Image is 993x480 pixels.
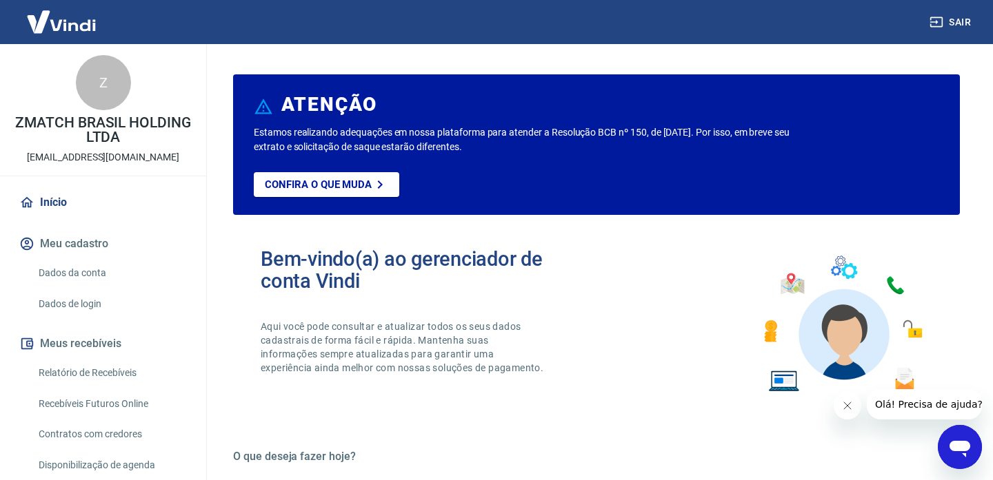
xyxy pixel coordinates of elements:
[752,248,932,400] img: Imagem de um avatar masculino com diversos icones exemplificando as funcionalidades do gerenciado...
[33,359,190,387] a: Relatório de Recebíveis
[867,389,982,419] iframe: Mensagem da empresa
[76,55,131,110] div: Z
[17,1,106,43] img: Vindi
[261,248,596,292] h2: Bem-vindo(a) ao gerenciador de conta Vindi
[254,172,399,197] a: Confira o que muda
[17,328,190,359] button: Meus recebíveis
[834,392,861,419] iframe: Fechar mensagem
[33,390,190,418] a: Recebíveis Futuros Online
[11,116,195,145] p: ZMATCH BRASIL HOLDING LTDA
[261,320,546,375] p: Aqui você pode consultar e atualizar todos os seus dados cadastrais de forma fácil e rápida. Mant...
[17,187,190,218] a: Início
[27,150,179,165] p: [EMAIL_ADDRESS][DOMAIN_NAME]
[281,98,377,112] h6: ATENÇÃO
[938,425,982,469] iframe: Botão para abrir a janela de mensagens
[927,10,976,35] button: Sair
[265,178,372,191] p: Confira o que muda
[33,290,190,318] a: Dados de login
[33,451,190,479] a: Disponibilização de agenda
[33,420,190,448] a: Contratos com credores
[33,259,190,287] a: Dados da conta
[8,10,116,21] span: Olá! Precisa de ajuda?
[233,450,960,463] h5: O que deseja fazer hoje?
[254,125,802,154] p: Estamos realizando adequações em nossa plataforma para atender a Resolução BCB nº 150, de [DATE]....
[17,229,190,259] button: Meu cadastro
